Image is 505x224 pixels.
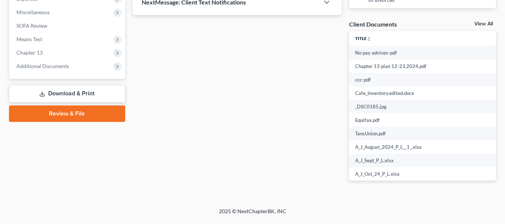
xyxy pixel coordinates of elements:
span: Additional Documents [16,63,69,69]
td: _DSC0185.jpg [349,100,498,113]
div: 2025 © NextChapterBK, INC [40,208,466,221]
div: Client Documents [349,20,397,28]
td: TansUnion.pdf [349,127,498,140]
span: SOFA Review [16,22,47,29]
a: Titleunfold_more [355,36,371,41]
td: A_J_August_2024_P_L__1_.xlsx [349,140,498,154]
td: Equifax.pdf [349,113,498,127]
td: Cafe_Inventory.edited.docx [349,86,498,100]
td: ccc-pdf [349,73,498,86]
span: Chapter 13 [16,49,43,56]
td: A_J_Sept_P_L.xlsx [349,154,498,167]
a: View All [474,21,493,27]
a: SOFA Review [10,19,125,33]
td: A_J_Oct_24_P_L.xlsx [349,167,498,181]
span: Means Test [16,36,42,42]
a: Review & File [9,105,125,122]
span: Miscellaneous [16,9,50,15]
td: Chapter 13 plan 12-23.2024.pdf [349,59,498,73]
td: No pay advices-pdf [349,46,498,59]
a: Download & Print [9,85,125,102]
i: unfold_more [367,37,371,41]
